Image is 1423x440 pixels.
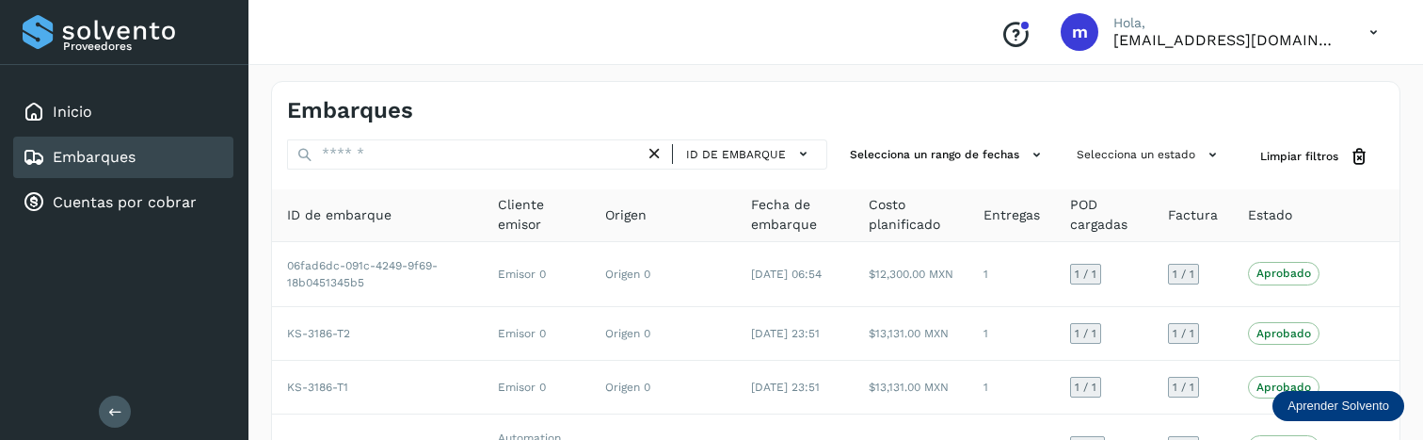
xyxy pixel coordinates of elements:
[1075,328,1096,339] span: 1 / 1
[1173,328,1194,339] span: 1 / 1
[53,103,92,121] a: Inicio
[1256,381,1311,394] p: Aprobado
[1075,382,1096,393] span: 1 / 1
[1070,195,1138,235] span: POD cargadas
[686,146,786,163] span: ID de embarque
[1248,205,1292,225] span: Estado
[968,361,1055,415] td: 1
[854,307,968,361] td: $13,131.00 MXN
[854,242,968,307] td: $12,300.00 MXN
[983,205,1040,225] span: Entregas
[968,307,1055,361] td: 1
[53,148,136,166] a: Embarques
[287,381,348,394] span: KS-3186-T1
[287,205,392,225] span: ID de embarque
[751,381,820,394] span: [DATE] 23:51
[854,361,968,415] td: $13,131.00 MXN
[1113,15,1339,31] p: Hola,
[1113,31,1339,49] p: mercedes@solvento.mx
[869,195,953,235] span: Costo planificado
[751,268,822,281] span: [DATE] 06:54
[590,361,736,415] td: Origen 0
[1272,391,1404,421] div: Aprender Solvento
[483,242,591,307] td: Emisor 0
[483,307,591,361] td: Emisor 0
[1260,148,1338,165] span: Limpiar filtros
[751,327,820,340] span: [DATE] 23:51
[1287,399,1389,414] p: Aprender Solvento
[605,205,647,225] span: Origen
[1168,205,1218,225] span: Factura
[1069,139,1230,171] button: Selecciona un estado
[287,259,438,289] span: 06fad6dc-091c-4249-9f69-18b0451345b5
[498,195,576,235] span: Cliente emisor
[13,91,233,133] div: Inicio
[287,97,413,124] h4: Embarques
[751,195,839,235] span: Fecha de embarque
[1173,382,1194,393] span: 1 / 1
[842,139,1054,171] button: Selecciona un rango de fechas
[1256,267,1311,280] p: Aprobado
[287,327,350,340] span: KS-3186-T2
[1256,327,1311,340] p: Aprobado
[1245,139,1384,174] button: Limpiar filtros
[483,361,591,415] td: Emisor 0
[968,242,1055,307] td: 1
[1075,269,1096,280] span: 1 / 1
[590,307,736,361] td: Origen 0
[1173,269,1194,280] span: 1 / 1
[680,140,819,168] button: ID de embarque
[63,40,226,53] p: Proveedores
[13,182,233,223] div: Cuentas por cobrar
[13,137,233,178] div: Embarques
[53,193,197,211] a: Cuentas por cobrar
[590,242,736,307] td: Origen 0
